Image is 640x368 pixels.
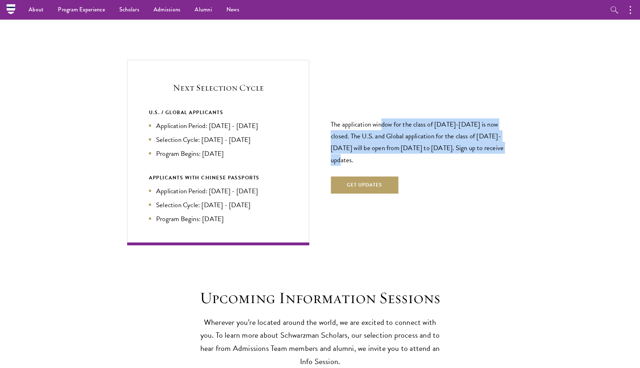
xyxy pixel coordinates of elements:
[197,288,443,308] h2: Upcoming Information Sessions
[149,214,287,224] li: Program Begins: [DATE]
[149,82,287,94] h5: Next Selection Cycle
[331,177,398,194] button: Get Updates
[149,148,287,159] li: Program Begins: [DATE]
[149,134,287,145] li: Selection Cycle: [DATE] - [DATE]
[149,200,287,210] li: Selection Cycle: [DATE] - [DATE]
[149,186,287,196] li: Application Period: [DATE] - [DATE]
[149,108,287,117] div: U.S. / GLOBAL APPLICANTS
[149,173,287,182] div: APPLICANTS WITH CHINESE PASSPORTS
[149,121,287,131] li: Application Period: [DATE] - [DATE]
[331,118,513,165] p: The application window for the class of [DATE]-[DATE] is now closed. The U.S. and Global applicat...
